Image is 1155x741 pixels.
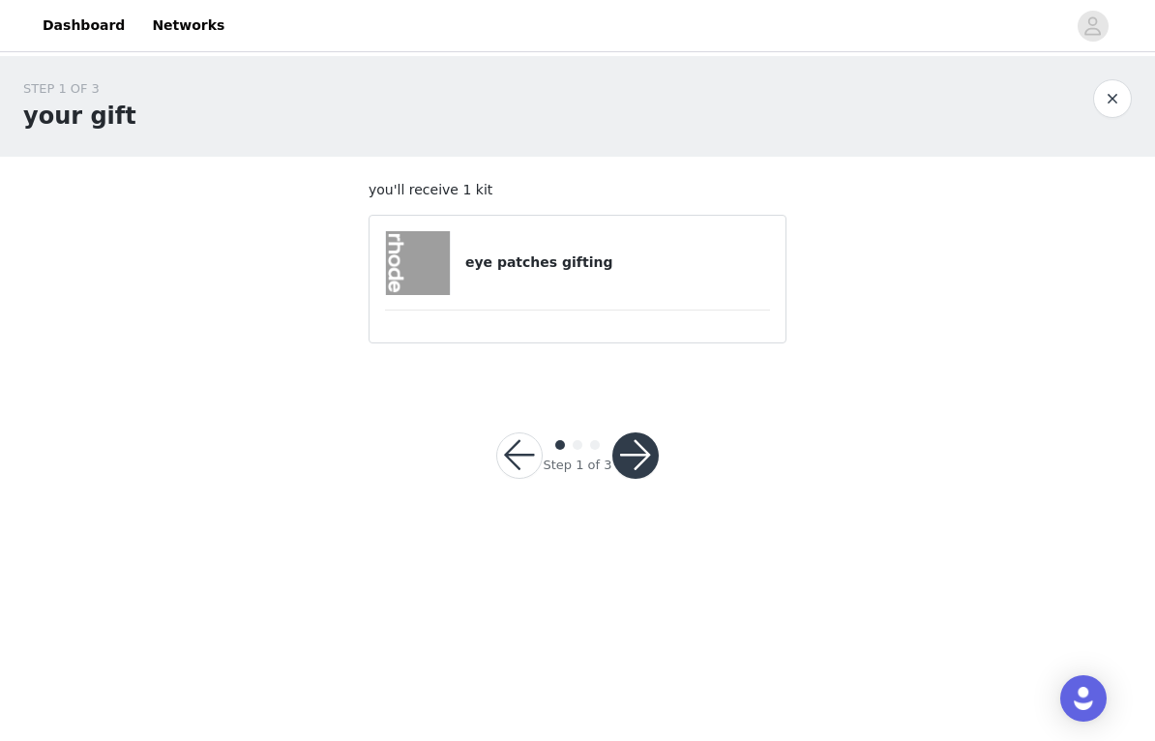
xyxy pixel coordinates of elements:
[543,456,611,475] div: Step 1 of 3
[31,4,136,47] a: Dashboard
[465,252,770,273] h4: eye patches gifting
[369,180,786,200] p: you'll receive 1 kit
[1060,675,1107,722] div: Open Intercom Messenger
[1083,11,1102,42] div: avatar
[140,4,236,47] a: Networks
[23,79,136,99] div: STEP 1 OF 3
[23,99,136,133] h1: your gift
[386,231,450,295] img: eye patches gifting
